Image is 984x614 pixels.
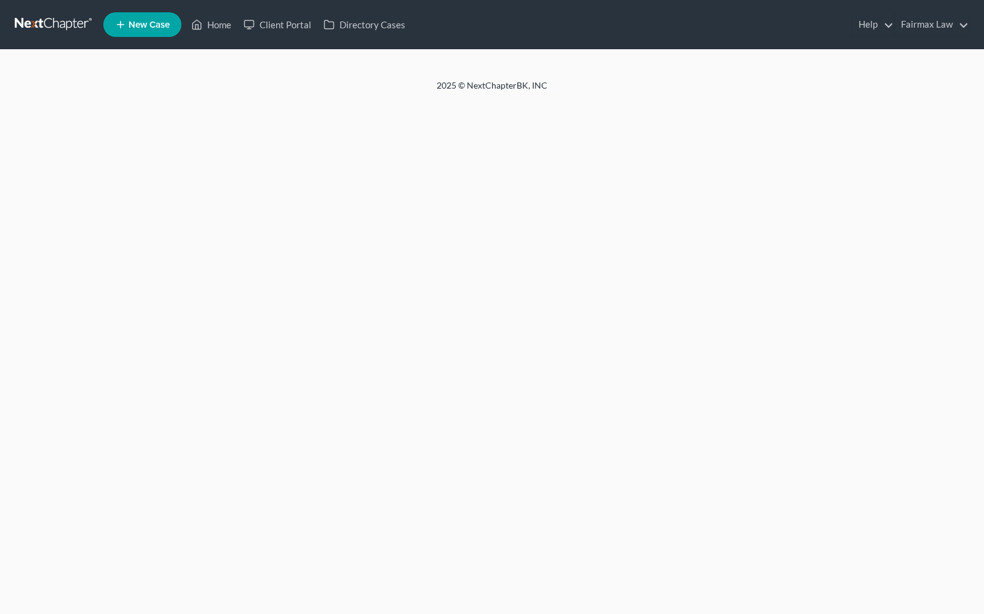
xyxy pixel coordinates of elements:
a: Fairmax Law [895,14,969,36]
a: Help [852,14,894,36]
a: Client Portal [237,14,317,36]
div: 2025 © NextChapterBK, INC [141,79,843,102]
new-legal-case-button: New Case [103,12,181,37]
a: Home [185,14,237,36]
a: Directory Cases [317,14,411,36]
